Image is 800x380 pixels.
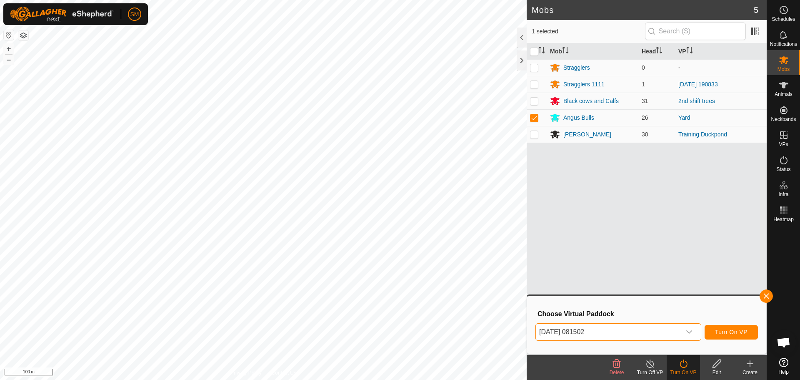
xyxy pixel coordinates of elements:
[678,98,715,104] a: 2nd shift trees
[700,369,733,376] div: Edit
[776,167,790,172] span: Status
[767,355,800,378] a: Help
[4,55,14,65] button: –
[770,42,797,47] span: Notifications
[777,67,790,72] span: Mobs
[10,7,114,22] img: Gallagher Logo
[563,97,619,106] div: Black cows and Calfs
[563,130,611,139] div: [PERSON_NAME]
[4,30,14,40] button: Reset Map
[538,48,545,55] p-sorticon: Activate to sort
[537,310,758,318] h3: Choose Virtual Paddock
[642,64,645,71] span: 0
[18,30,28,40] button: Map Layers
[667,369,700,376] div: Turn On VP
[754,4,758,16] span: 5
[563,80,605,89] div: Stragglers 1111
[775,92,792,97] span: Animals
[771,117,796,122] span: Neckbands
[772,17,795,22] span: Schedules
[532,5,754,15] h2: Mobs
[686,48,693,55] p-sorticon: Activate to sort
[778,192,788,197] span: Infra
[562,48,569,55] p-sorticon: Activate to sort
[678,114,690,121] a: Yard
[536,324,681,340] span: 2025-10-11 081502
[4,44,14,54] button: +
[563,113,594,122] div: Angus Bulls
[642,98,648,104] span: 31
[230,369,262,377] a: Privacy Policy
[678,81,718,88] a: [DATE] 190833
[779,142,788,147] span: VPs
[130,10,139,19] span: SM
[681,324,697,340] div: dropdown trigger
[773,217,794,222] span: Heatmap
[563,63,590,72] div: Stragglers
[638,43,675,60] th: Head
[645,23,746,40] input: Search (S)
[778,370,789,375] span: Help
[642,131,648,138] span: 30
[642,114,648,121] span: 26
[675,43,767,60] th: VP
[656,48,662,55] p-sorticon: Activate to sort
[272,369,296,377] a: Contact Us
[610,370,624,375] span: Delete
[771,330,796,355] div: Open chat
[715,329,747,335] span: Turn On VP
[675,59,767,76] td: -
[642,81,645,88] span: 1
[633,369,667,376] div: Turn Off VP
[733,369,767,376] div: Create
[705,325,758,340] button: Turn On VP
[547,43,638,60] th: Mob
[532,27,645,36] span: 1 selected
[678,131,727,138] a: Training Duckpond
